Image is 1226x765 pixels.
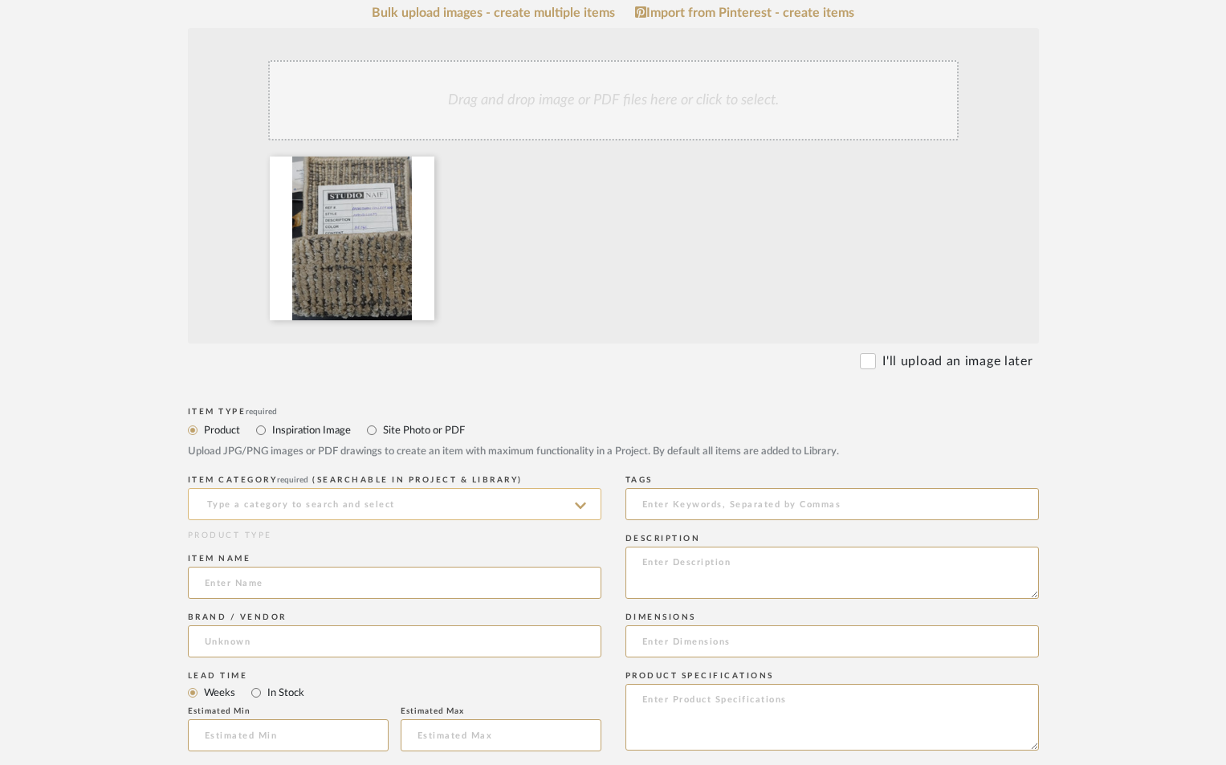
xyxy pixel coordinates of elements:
[188,706,389,716] div: Estimated Min
[188,719,389,751] input: Estimated Min
[188,625,601,657] input: Unknown
[625,612,1039,622] div: Dimensions
[188,567,601,599] input: Enter Name
[188,671,601,681] div: Lead Time
[188,407,1039,417] div: Item Type
[266,684,304,702] label: In Stock
[381,421,465,439] label: Site Photo or PDF
[625,475,1039,485] div: Tags
[246,408,277,416] span: required
[277,476,308,484] span: required
[188,420,1039,440] mat-radio-group: Select item type
[188,530,601,542] div: PRODUCT TYPE
[625,625,1039,657] input: Enter Dimensions
[188,554,601,564] div: Item name
[401,706,601,716] div: Estimated Max
[625,488,1039,520] input: Enter Keywords, Separated by Commas
[635,6,854,20] a: Import from Pinterest - create items
[625,671,1039,681] div: Product Specifications
[188,475,601,485] div: ITEM CATEGORY
[625,534,1039,543] div: Description
[312,476,523,484] span: (Searchable in Project & Library)
[188,488,601,520] input: Type a category to search and select
[372,6,615,20] a: Bulk upload images - create multiple items
[188,612,601,622] div: Brand / Vendor
[202,421,240,439] label: Product
[188,682,601,702] mat-radio-group: Select item type
[882,352,1033,371] label: I'll upload an image later
[188,444,1039,460] div: Upload JPG/PNG images or PDF drawings to create an item with maximum functionality in a Project. ...
[271,421,351,439] label: Inspiration Image
[401,719,601,751] input: Estimated Max
[202,684,235,702] label: Weeks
